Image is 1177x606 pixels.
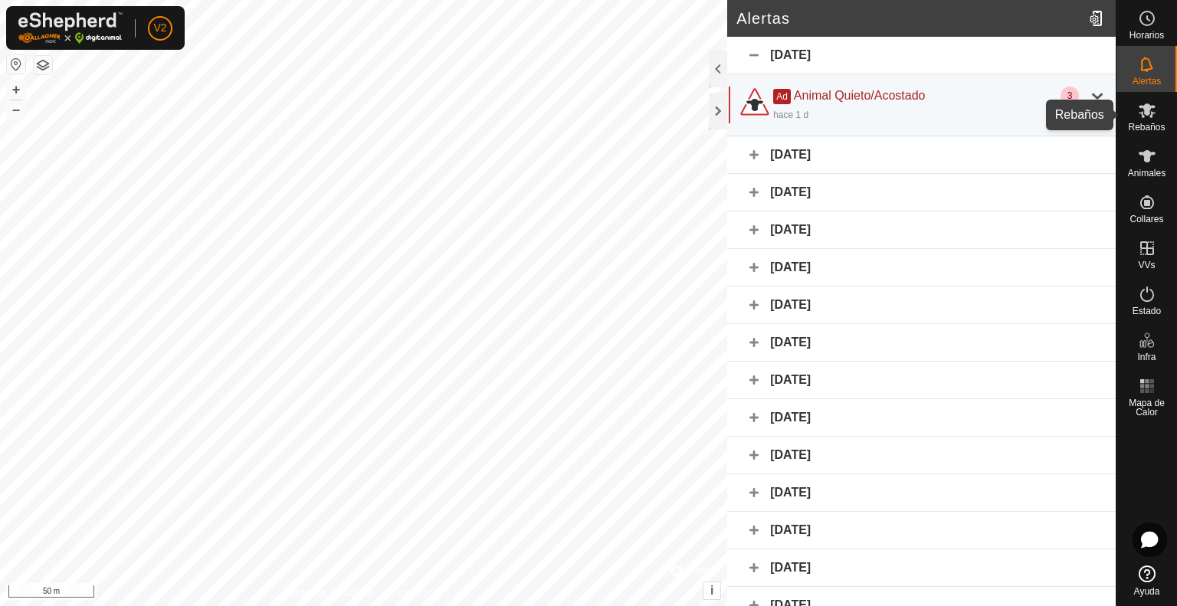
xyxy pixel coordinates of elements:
a: Contáctenos [392,586,443,600]
img: Logo Gallagher [18,12,123,44]
div: [DATE] [727,287,1116,324]
div: [DATE] [727,474,1116,512]
span: Mapa de Calor [1120,398,1173,417]
span: Alertas [1133,77,1161,86]
span: Ayuda [1134,587,1160,596]
h2: Alertas [736,9,1083,28]
span: Animal Quieto/Acostado [794,89,926,102]
button: + [7,80,25,99]
div: hace 1 d [773,108,808,122]
div: [DATE] [727,211,1116,249]
div: [DATE] [727,362,1116,399]
span: Estado [1133,306,1161,316]
span: VVs [1138,260,1155,270]
span: V2 [153,20,166,36]
a: Ayuda [1116,559,1177,602]
div: 3 [1061,87,1079,105]
div: [DATE] [727,136,1116,174]
div: [DATE] [727,512,1116,549]
span: Animales [1128,169,1166,178]
button: – [7,100,25,119]
span: Rebaños [1128,123,1165,132]
a: Política de Privacidad [284,586,372,600]
div: [DATE] [727,324,1116,362]
button: Restablecer Mapa [7,55,25,74]
div: [DATE] [727,37,1116,74]
span: Ad [773,89,791,104]
div: [DATE] [727,249,1116,287]
button: i [703,582,720,599]
span: i [710,584,713,597]
div: [DATE] [727,399,1116,437]
span: Collares [1129,215,1163,224]
span: Horarios [1129,31,1164,40]
div: [DATE] [727,437,1116,474]
button: Capas del Mapa [34,56,52,74]
div: [DATE] [727,549,1116,587]
div: [DATE] [727,174,1116,211]
span: Infra [1137,352,1156,362]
